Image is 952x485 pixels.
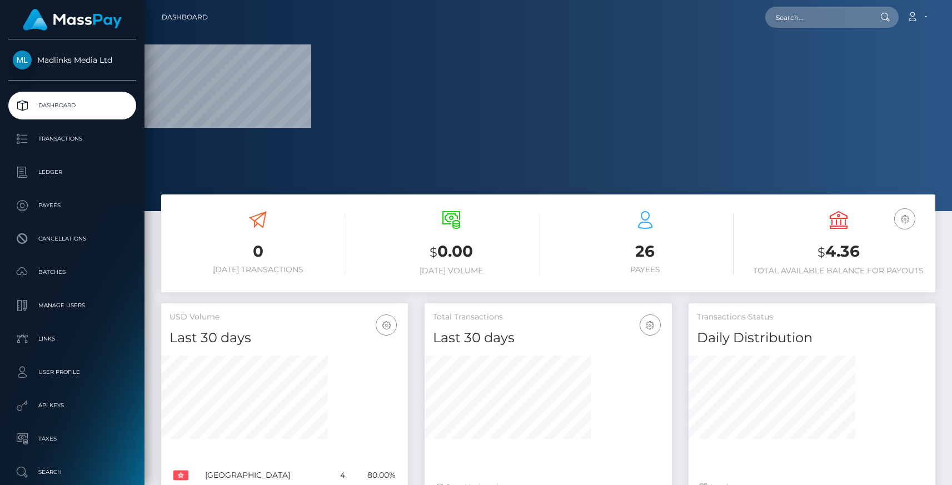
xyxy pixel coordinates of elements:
[13,464,132,481] p: Search
[697,328,927,348] h4: Daily Distribution
[8,325,136,353] a: Links
[363,266,540,276] h6: [DATE] Volume
[8,92,136,119] a: Dashboard
[557,265,734,274] h6: Payees
[13,297,132,314] p: Manage Users
[173,468,188,483] img: HK.png
[765,7,870,28] input: Search...
[162,6,208,29] a: Dashboard
[557,241,734,262] h3: 26
[8,392,136,419] a: API Keys
[363,241,540,263] h3: 0.00
[8,55,136,65] span: Madlinks Media Ltd
[13,364,132,381] p: User Profile
[13,97,132,114] p: Dashboard
[697,312,927,323] h5: Transactions Status
[8,225,136,253] a: Cancellations
[8,125,136,153] a: Transactions
[13,197,132,214] p: Payees
[170,312,400,323] h5: USD Volume
[750,266,927,276] h6: Total Available Balance for Payouts
[23,9,122,31] img: MassPay Logo
[430,244,437,260] small: $
[8,192,136,219] a: Payees
[13,431,132,447] p: Taxes
[8,292,136,319] a: Manage Users
[433,312,663,323] h5: Total Transactions
[818,244,825,260] small: $
[13,264,132,281] p: Batches
[8,425,136,453] a: Taxes
[170,241,346,262] h3: 0
[13,397,132,414] p: API Keys
[13,51,32,69] img: Madlinks Media Ltd
[13,164,132,181] p: Ledger
[170,328,400,348] h4: Last 30 days
[8,258,136,286] a: Batches
[13,231,132,247] p: Cancellations
[8,358,136,386] a: User Profile
[750,241,927,263] h3: 4.36
[170,265,346,274] h6: [DATE] Transactions
[13,331,132,347] p: Links
[8,158,136,186] a: Ledger
[13,131,132,147] p: Transactions
[433,328,663,348] h4: Last 30 days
